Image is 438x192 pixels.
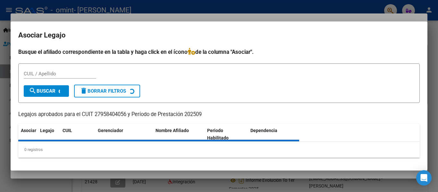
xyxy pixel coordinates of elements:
datatable-header-cell: Legajo [38,124,60,145]
datatable-header-cell: Dependencia [248,124,299,145]
span: Borrar Filtros [80,88,126,94]
span: Legajo [40,128,54,133]
mat-icon: delete [80,87,88,95]
button: Buscar [24,85,69,97]
span: CUIL [63,128,72,133]
h2: Asociar Legajo [18,29,420,41]
datatable-header-cell: Gerenciador [95,124,153,145]
span: Dependencia [250,128,277,133]
span: Asociar [21,128,36,133]
span: Gerenciador [98,128,123,133]
h4: Busque el afiliado correspondiente en la tabla y haga click en el ícono de la columna "Asociar". [18,48,420,56]
span: Periodo Habilitado [207,128,229,140]
span: Buscar [29,88,55,94]
div: Open Intercom Messenger [416,170,432,186]
span: Nombre Afiliado [156,128,189,133]
button: Borrar Filtros [74,85,140,97]
datatable-header-cell: Nombre Afiliado [153,124,205,145]
datatable-header-cell: CUIL [60,124,95,145]
datatable-header-cell: Periodo Habilitado [205,124,248,145]
div: 0 registros [18,142,420,158]
datatable-header-cell: Asociar [18,124,38,145]
mat-icon: search [29,87,37,95]
p: Legajos aprobados para el CUIT 27958404056 y Período de Prestación 202509 [18,111,420,119]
